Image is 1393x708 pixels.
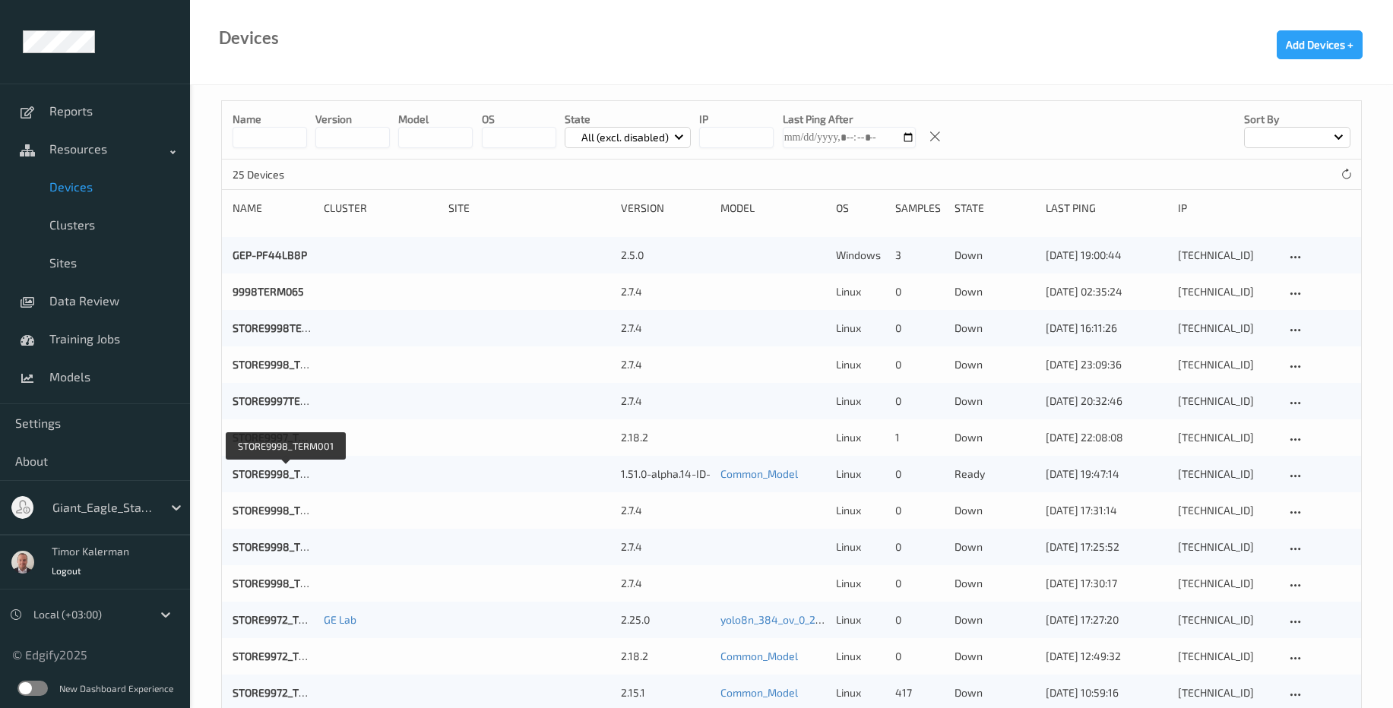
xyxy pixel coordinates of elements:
div: [DATE] 16:11:26 [1046,321,1167,336]
p: linux [836,466,885,482]
p: State [565,112,692,127]
p: version [315,112,390,127]
div: 0 [895,503,944,518]
div: State [955,201,1035,216]
div: [DATE] 17:25:52 [1046,539,1167,555]
p: linux [836,503,885,518]
div: [TECHNICAL_ID] [1178,576,1275,591]
div: 2.5.0 [621,248,710,263]
div: 2.15.1 [621,685,710,700]
div: 3 [895,248,944,263]
p: down [955,612,1035,627]
div: Site [448,201,610,216]
div: Cluster [324,201,437,216]
div: 2.7.4 [621,321,710,336]
p: linux [836,321,885,336]
div: 2.7.4 [621,394,710,409]
a: Common_Model [720,467,798,480]
div: OS [836,201,885,216]
p: model [398,112,473,127]
p: down [955,248,1035,263]
div: [DATE] 19:47:14 [1046,466,1167,482]
p: 25 Devices [233,167,347,182]
p: linux [836,576,885,591]
div: [TECHNICAL_ID] [1178,248,1275,263]
div: [TECHNICAL_ID] [1178,612,1275,627]
div: [DATE] 22:08:08 [1046,430,1167,445]
a: yolo8n_384_ov_0_2_0 [720,613,826,626]
p: down [955,649,1035,664]
div: version [621,201,710,216]
div: [DATE] 02:35:24 [1046,284,1167,299]
a: STORE9972_TERM529 [233,613,339,626]
a: STORE9972_TERM002 [233,650,339,662]
p: windows [836,248,885,263]
div: 2.7.4 [621,357,710,372]
p: linux [836,612,885,627]
a: STORE9972_TERM385 [233,686,340,699]
p: down [955,430,1035,445]
p: down [955,539,1035,555]
p: down [955,284,1035,299]
div: 0 [895,284,944,299]
div: [DATE] 17:27:20 [1046,612,1167,627]
p: linux [836,357,885,372]
p: linux [836,394,885,409]
p: linux [836,430,885,445]
a: STORE9997_TERM001 [233,431,337,444]
a: STORE9998_TERM001 [233,467,339,480]
div: [DATE] 17:31:14 [1046,503,1167,518]
a: STORE9997TERM001 [233,394,333,407]
p: linux [836,685,885,700]
div: 0 [895,576,944,591]
a: GEP-PF44LB8P [233,248,307,261]
div: 0 [895,394,944,409]
p: Last Ping After [783,112,916,127]
a: STORE9998_TERM065 [233,358,340,371]
div: Devices [219,30,279,46]
div: [DATE] 12:49:32 [1046,649,1167,664]
div: Last Ping [1046,201,1167,216]
div: 0 [895,612,944,627]
p: down [955,503,1035,518]
a: STORE9998_TERM385 [233,504,341,517]
div: [TECHNICAL_ID] [1178,394,1275,409]
div: 0 [895,357,944,372]
p: ready [955,466,1035,482]
p: linux [836,539,885,555]
p: down [955,685,1035,700]
div: Samples [895,201,944,216]
p: Sort by [1244,112,1350,127]
div: 0 [895,466,944,482]
p: linux [836,649,885,664]
div: [TECHNICAL_ID] [1178,321,1275,336]
div: 2.18.2 [621,649,710,664]
p: down [955,394,1035,409]
a: STORE9998TERM065 [233,321,336,334]
div: 2.18.2 [621,430,710,445]
div: [DATE] 20:32:46 [1046,394,1167,409]
p: OS [482,112,556,127]
div: 2.7.4 [621,503,710,518]
div: [TECHNICAL_ID] [1178,503,1275,518]
div: 2.25.0 [621,612,710,627]
div: 1 [895,430,944,445]
div: [DATE] 10:59:16 [1046,685,1167,700]
a: GE Lab [324,613,356,626]
a: Common_Model [720,650,798,662]
div: [TECHNICAL_ID] [1178,539,1275,555]
p: down [955,321,1035,336]
p: linux [836,284,885,299]
div: 1.51.0-alpha.14-ID-5480 [621,466,710,482]
div: 2.7.4 [621,284,710,299]
a: STORE9998_TERM529 [233,577,340,589]
div: [TECHNICAL_ID] [1178,357,1275,372]
a: 9998TERM065 [233,285,304,298]
div: [TECHNICAL_ID] [1178,685,1275,700]
div: 417 [895,685,944,700]
div: 0 [895,321,944,336]
div: [TECHNICAL_ID] [1178,284,1275,299]
div: [TECHNICAL_ID] [1178,649,1275,664]
div: [DATE] 19:00:44 [1046,248,1167,263]
p: All (excl. disabled) [576,130,674,145]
